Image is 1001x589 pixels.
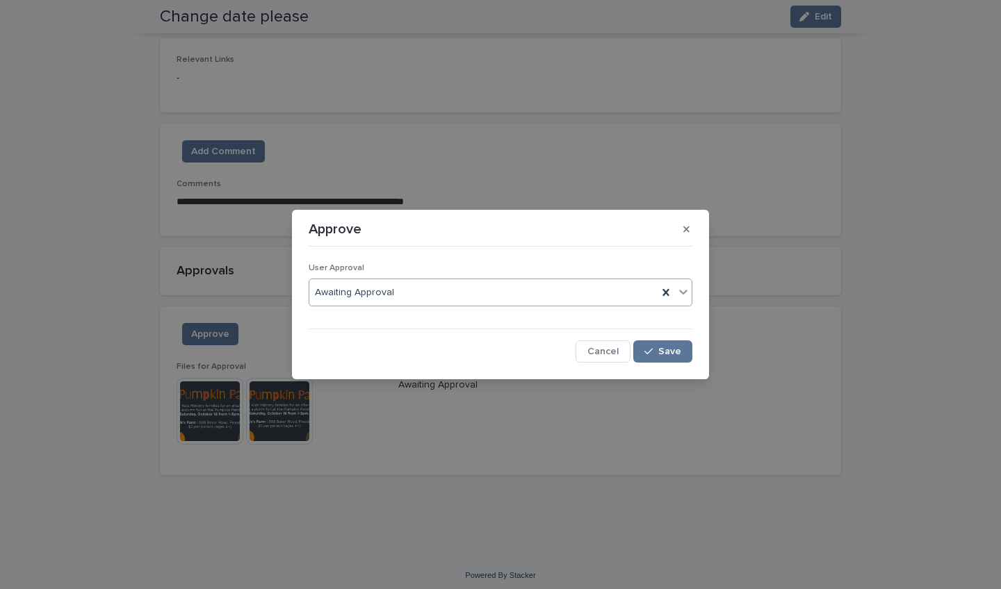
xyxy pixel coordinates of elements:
button: Cancel [576,340,630,363]
button: Save [633,340,692,363]
span: Save [658,347,681,356]
span: Cancel [587,347,619,356]
p: Approve [309,221,361,238]
span: Awaiting Approval [315,285,394,300]
span: User Approval [309,264,364,272]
